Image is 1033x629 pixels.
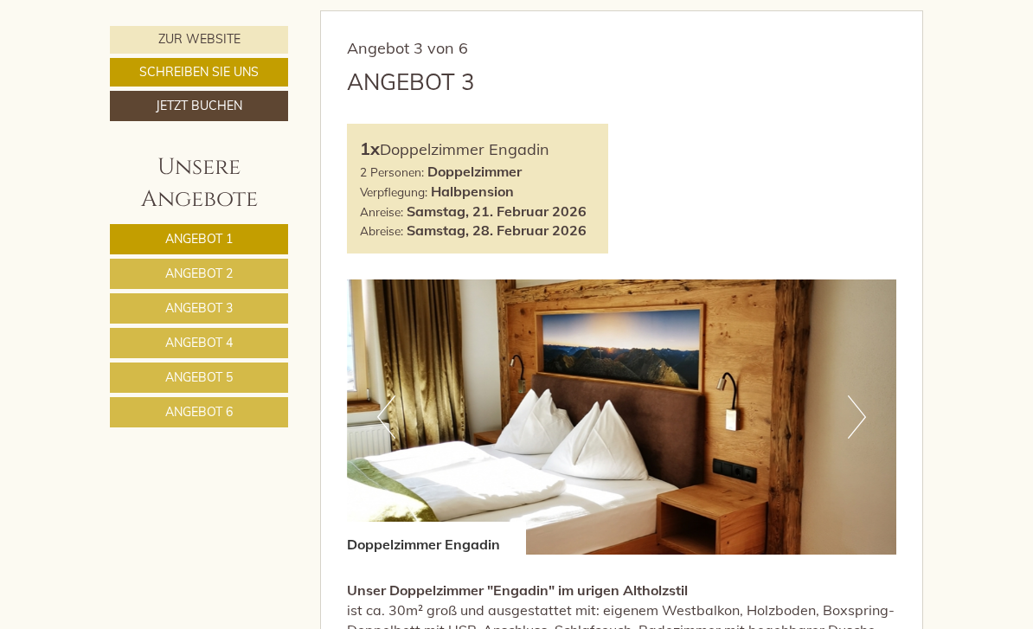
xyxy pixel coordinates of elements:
a: Jetzt buchen [110,91,288,121]
div: Unsere Angebote [110,151,288,215]
a: Zur Website [110,26,288,54]
span: Angebot 6 [165,404,233,420]
span: Angebot 5 [165,369,233,385]
a: Schreiben Sie uns [110,58,288,87]
b: Doppelzimmer [427,163,522,180]
div: Angebot 3 [347,66,475,98]
b: Samstag, 21. Februar 2026 [407,202,587,220]
b: 1x [360,138,380,159]
img: image [347,279,897,555]
span: Angebot 4 [165,335,233,350]
div: Doppelzimmer Engadin [347,522,526,555]
small: Anreise: [360,204,403,219]
b: Samstag, 28. Februar 2026 [407,221,587,239]
small: Verpflegung: [360,184,427,199]
span: Angebot 3 [165,300,233,316]
div: Doppelzimmer Engadin [360,137,596,162]
span: Angebot 2 [165,266,233,281]
button: Previous [377,395,395,439]
small: 2 Personen: [360,164,424,179]
small: Abreise: [360,223,403,238]
button: Next [848,395,866,439]
strong: Unser Doppelzimmer "Engadin" im urigen Altholzstil [347,581,688,599]
span: Angebot 3 von 6 [347,38,468,58]
b: Halbpension [431,183,514,200]
span: Angebot 1 [165,231,233,247]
